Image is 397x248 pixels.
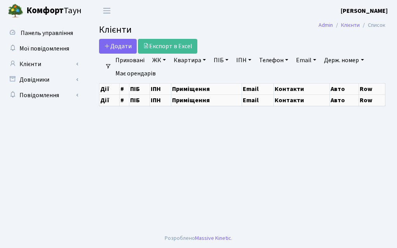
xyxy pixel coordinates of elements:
[274,83,330,94] th: Контакти
[26,4,64,17] b: Комфорт
[19,44,69,53] span: Мої повідомлення
[149,54,169,67] a: ЖК
[138,39,197,54] a: Експорт в Excel
[360,21,385,30] li: Список
[4,56,82,72] a: Клієнти
[321,54,367,67] a: Держ. номер
[129,94,150,106] th: ПІБ
[307,17,397,33] nav: breadcrumb
[99,83,120,94] th: Дії
[171,54,209,67] a: Квартира
[242,83,274,94] th: Email
[233,54,254,67] a: ІПН
[4,87,82,103] a: Повідомлення
[319,21,333,29] a: Admin
[359,83,385,94] th: Row
[8,3,23,19] img: logo.png
[4,25,82,41] a: Панель управління
[293,54,319,67] a: Email
[99,23,132,37] span: Клієнти
[242,94,274,106] th: Email
[4,72,82,87] a: Довідники
[165,234,232,243] div: Розроблено .
[4,41,82,56] a: Мої повідомлення
[119,94,129,106] th: #
[104,42,132,51] span: Додати
[99,39,137,54] a: Додати
[112,67,159,80] a: Має орендарів
[99,94,120,106] th: Дії
[171,94,242,106] th: Приміщення
[119,83,129,94] th: #
[97,4,117,17] button: Переключити навігацію
[129,83,150,94] th: ПІБ
[195,234,231,242] a: Massive Kinetic
[150,94,171,106] th: ІПН
[21,29,73,37] span: Панель управління
[341,21,360,29] a: Клієнти
[341,6,388,16] a: [PERSON_NAME]
[171,83,242,94] th: Приміщення
[330,94,359,106] th: Авто
[112,54,148,67] a: Приховані
[211,54,232,67] a: ПІБ
[256,54,291,67] a: Телефон
[274,94,330,106] th: Контакти
[341,7,388,15] b: [PERSON_NAME]
[359,94,385,106] th: Row
[26,4,82,17] span: Таун
[330,83,359,94] th: Авто
[150,83,171,94] th: ІПН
